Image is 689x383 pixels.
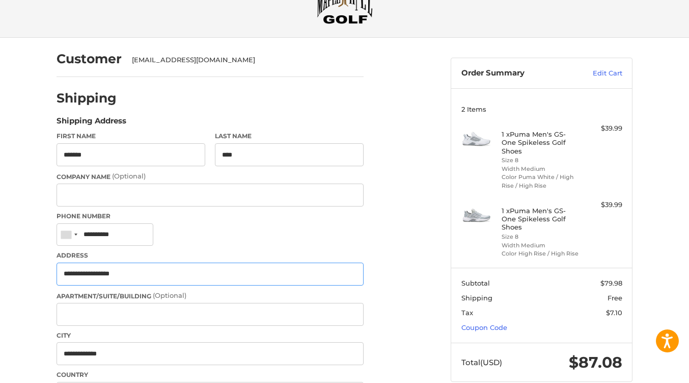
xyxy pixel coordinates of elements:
[57,331,364,340] label: City
[112,172,146,180] small: (Optional)
[57,115,126,132] legend: Shipping Address
[461,294,492,302] span: Shipping
[153,291,186,299] small: (Optional)
[600,279,622,287] span: $79.98
[57,212,364,221] label: Phone Number
[608,294,622,302] span: Free
[502,130,580,155] h4: 1 x Puma Men's GS-One Spikeless Golf Shoes
[582,123,622,134] div: $39.99
[502,233,580,241] li: Size 8
[502,249,580,258] li: Color High Rise / High Rise
[502,207,580,232] h4: 1 x Puma Men's GS-One Spikeless Golf Shoes
[132,55,354,65] div: [EMAIL_ADDRESS][DOMAIN_NAME]
[57,370,364,379] label: Country
[461,105,622,113] h3: 2 Items
[57,132,205,141] label: First Name
[502,165,580,173] li: Width Medium
[502,173,580,190] li: Color Puma White / High Rise / High Rise
[57,291,364,301] label: Apartment/Suite/Building
[461,68,571,79] h3: Order Summary
[57,90,117,106] h2: Shipping
[57,171,364,182] label: Company Name
[571,68,622,79] a: Edit Cart
[215,132,364,141] label: Last Name
[57,251,364,260] label: Address
[502,156,580,165] li: Size 8
[461,279,490,287] span: Subtotal
[582,200,622,210] div: $39.99
[502,241,580,250] li: Width Medium
[57,51,122,67] h2: Customer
